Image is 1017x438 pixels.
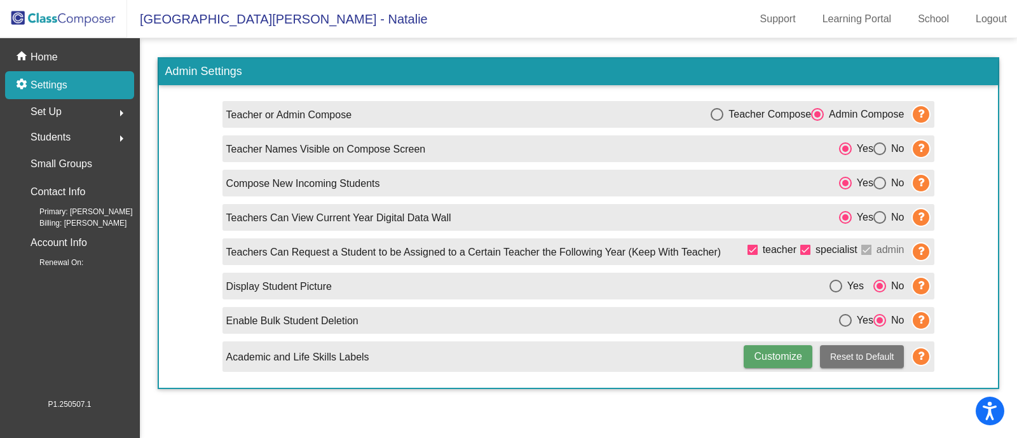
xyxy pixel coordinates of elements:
mat-radio-group: Select an option [839,175,904,191]
p: Teacher Names Visible on Compose Screen [226,142,426,157]
button: Customize [744,345,812,368]
span: Reset to Default [830,352,894,362]
div: Yes [852,313,873,328]
div: Teacher Compose [723,107,811,122]
div: Yes [852,141,873,156]
span: teacher [763,242,796,257]
p: Home [31,50,58,65]
p: Compose New Incoming Students [226,176,380,191]
p: Small Groups [31,155,92,173]
a: Logout [966,9,1017,29]
div: No [886,175,904,191]
p: Account Info [31,234,87,252]
div: Yes [842,278,864,294]
span: Set Up [31,103,62,121]
span: admin [877,242,904,257]
div: Yes [852,175,873,191]
div: No [886,278,904,294]
span: Customize [754,351,802,362]
mat-icon: settings [15,78,31,93]
div: Admin Compose [824,107,904,122]
h3: Admin Settings [159,58,999,85]
span: Primary: [PERSON_NAME] [19,206,133,217]
mat-icon: arrow_right [114,106,129,121]
div: No [886,313,904,328]
a: Learning Portal [812,9,902,29]
a: Support [750,9,806,29]
span: Billing: [PERSON_NAME] [19,217,126,229]
mat-icon: arrow_right [114,131,129,146]
p: Teachers Can View Current Year Digital Data Wall [226,210,451,226]
p: Contact Info [31,183,85,201]
p: Teacher or Admin Compose [226,107,352,123]
button: Reset to Default [820,345,904,368]
p: Display Student Picture [226,279,332,294]
mat-radio-group: Select an option [711,106,904,122]
p: Settings [31,78,67,93]
span: specialist [816,242,857,257]
p: Academic and Life Skills Labels [226,350,369,365]
span: Renewal On: [19,257,83,268]
mat-radio-group: Select an option [839,140,904,156]
span: [GEOGRAPHIC_DATA][PERSON_NAME] - Natalie [127,9,428,29]
div: No [886,210,904,225]
mat-radio-group: Select an option [839,312,904,328]
p: Enable Bulk Student Deletion [226,313,358,329]
a: School [908,9,959,29]
div: Yes [852,210,873,225]
span: Students [31,128,71,146]
mat-icon: home [15,50,31,65]
mat-radio-group: Select an option [829,278,904,294]
mat-radio-group: Select an option [839,209,904,225]
p: Teachers Can Request a Student to be Assigned to a Certain Teacher the Following Year (Keep With ... [226,245,721,260]
div: No [886,141,904,156]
